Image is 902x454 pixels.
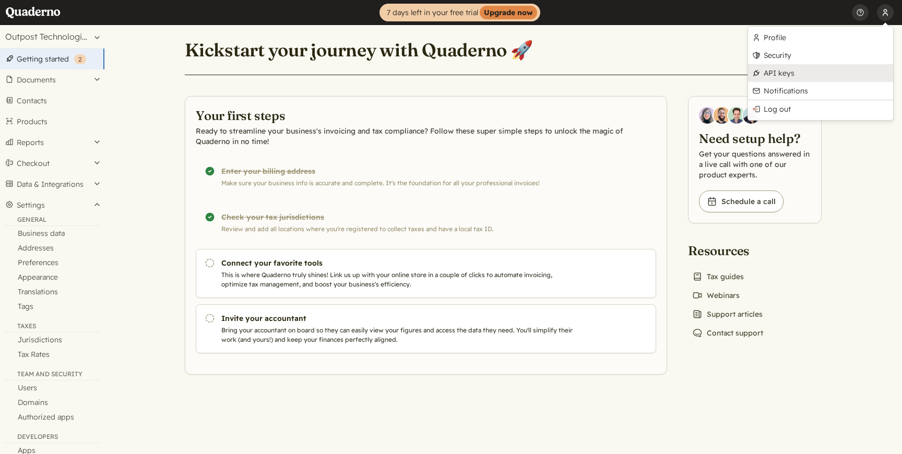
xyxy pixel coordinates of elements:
[688,288,744,303] a: Webinars
[78,55,82,63] span: 2
[699,107,716,124] img: Diana Carrasco, Account Executive at Quaderno
[196,126,656,147] p: Ready to streamline your business's invoicing and tax compliance? Follow these super simple steps...
[699,130,811,147] h2: Need setup help?
[688,242,767,259] h2: Resources
[699,190,784,212] a: Schedule a call
[185,39,533,62] h1: Kickstart your journey with Quaderno 🚀
[379,4,540,21] a: 7 days left in your free trialUpgrade now
[714,107,730,124] img: Jairo Fumero, Account Executive at Quaderno
[4,322,100,332] div: Taxes
[748,29,893,46] a: Profile
[748,64,893,82] a: API keys
[196,304,656,353] a: Invite your accountant Bring your accountant on board so they can easily view your figures and ac...
[688,307,767,321] a: Support articles
[743,107,759,124] img: Javier Rubio, DevRel at Quaderno
[221,326,577,344] p: Bring your accountant on board so they can easily view your figures and access the data they need...
[221,270,577,289] p: This is where Quaderno truly shines! Link us up with your online store in a couple of clicks to a...
[196,107,656,124] h2: Your first steps
[221,313,577,324] h3: Invite your accountant
[699,149,811,180] p: Get your questions answered in a live call with one of our product experts.
[480,6,537,19] strong: Upgrade now
[748,82,893,100] a: Notifications
[4,433,100,443] div: Developers
[688,326,767,340] a: Contact support
[4,216,100,226] div: General
[196,249,656,298] a: Connect your favorite tools This is where Quaderno truly shines! Link us up with your online stor...
[748,100,893,118] a: Log out
[688,269,748,284] a: Tax guides
[4,370,100,380] div: Team and security
[748,46,893,64] a: Security
[728,107,745,124] img: Ivo Oltmans, Business Developer at Quaderno
[221,258,577,268] h3: Connect your favorite tools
